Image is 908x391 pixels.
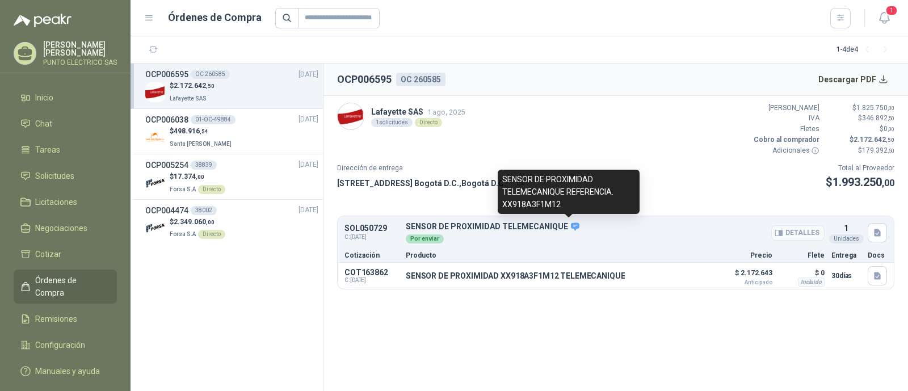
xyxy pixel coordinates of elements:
span: Forsa S.A [170,186,196,192]
span: 17.374 [174,173,204,180]
a: Cotizar [14,243,117,265]
p: $ [826,134,894,145]
span: 179.392 [862,146,894,154]
p: Adicionales [751,145,819,156]
span: 1.825.750 [856,104,894,112]
span: Santa [PERSON_NAME] [170,141,232,147]
span: Anticipado [716,280,772,285]
button: 1 [874,8,894,28]
p: Fletes [751,124,819,134]
span: 2.172.642 [174,82,215,90]
div: Directo [198,230,225,239]
p: COT163862 [344,268,399,277]
p: Lafayette SAS [371,106,465,118]
a: OCP00525438839[DATE] Company Logo$17.374,00Forsa S.ADirecto [145,159,318,195]
p: $ [826,124,894,134]
span: Configuración [35,339,85,351]
img: Company Logo [145,82,165,102]
p: Docs [868,252,887,259]
p: SENSOR DE PROXIMIDAD XX918A3F1M12 TELEMECANIQUE [406,271,625,280]
p: Precio [716,252,772,259]
h3: OCP004474 [145,204,188,217]
span: ,00 [206,219,215,225]
span: 0 [884,125,894,133]
button: Descargar PDF [812,68,895,91]
a: Solicitudes [14,165,117,187]
h3: OCP005254 [145,159,188,171]
span: 2.349.060 [174,218,215,226]
div: Unidades [829,234,864,243]
p: Total al Proveedor [826,163,894,174]
div: 01-OC-49884 [191,115,236,124]
p: $ [170,126,234,137]
p: $ [826,174,894,191]
a: Órdenes de Compra [14,270,117,304]
img: Company Logo [145,173,165,193]
span: 1 ago, 2025 [428,108,465,116]
h2: OCP006595 [337,72,392,87]
div: Directo [415,118,442,127]
span: 2.172.642 [854,136,894,144]
div: 1 - 4 de 4 [836,41,894,59]
p: Cobro al comprador [751,134,819,145]
span: ,50 [886,137,894,143]
h3: OCP006038 [145,113,188,126]
span: Licitaciones [35,196,77,208]
div: Incluido [798,278,825,287]
img: Company Logo [338,103,364,129]
span: ,00 [888,126,894,132]
p: SENSOR DE PROXIMIDAD TELEMECANIQUE [406,222,825,232]
div: Por enviar [406,234,444,243]
span: 1.993.250 [833,175,894,189]
div: OC 260585 [396,73,445,86]
span: ,00 [196,174,204,180]
span: Negociaciones [35,222,87,234]
p: Entrega [831,252,861,259]
a: OCP006595OC 260585[DATE] Company Logo$2.172.642,50Lafayette SAS [145,68,318,104]
p: $ [170,81,215,91]
a: OCP00603801-OC-49884[DATE] Company Logo$498.916,54Santa [PERSON_NAME] [145,113,318,149]
p: Flete [779,252,825,259]
span: 1 [885,5,898,16]
span: ,00 [888,105,894,111]
span: [DATE] [299,205,318,216]
p: $ 0 [779,266,825,280]
p: PUNTO ELECTRICO SAS [43,59,117,66]
p: Dirección de entrega [337,163,530,174]
p: Producto [406,252,709,259]
p: 30 días [831,269,861,283]
span: Órdenes de Compra [35,274,106,299]
span: ,50 [888,148,894,154]
span: ,50 [206,83,215,89]
span: ,50 [888,115,894,121]
p: IVA [751,113,819,124]
div: 1 solicitudes [371,118,413,127]
p: 1 [844,222,848,234]
h3: OCP006595 [145,68,188,81]
p: [STREET_ADDRESS] Bogotá D.C. , Bogotá D.C. [337,177,506,190]
div: 38002 [191,206,217,215]
span: Chat [35,117,52,130]
span: Cotizar [35,248,61,260]
p: $ [826,145,894,156]
span: Tareas [35,144,60,156]
img: Company Logo [145,218,165,238]
p: $ [826,113,894,124]
p: $ 2.172.643 [716,266,772,285]
a: Tareas [14,139,117,161]
span: Inicio [35,91,53,104]
p: [PERSON_NAME] [751,103,819,113]
a: Remisiones [14,308,117,330]
p: $ [170,171,225,182]
p: SOL050729 [344,224,399,233]
span: [DATE] [299,114,318,125]
div: Directo [198,185,225,194]
a: Negociaciones [14,217,117,239]
span: ,54 [200,128,208,134]
div: SENSOR DE PROXIMIDAD TELEMECANIQUE REFERENCIA. XX918A3F1M12 [498,170,640,214]
a: Configuración [14,334,117,356]
span: Solicitudes [35,170,74,182]
a: Inicio [14,87,117,108]
div: 38839 [191,161,217,170]
a: Licitaciones [14,191,117,213]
